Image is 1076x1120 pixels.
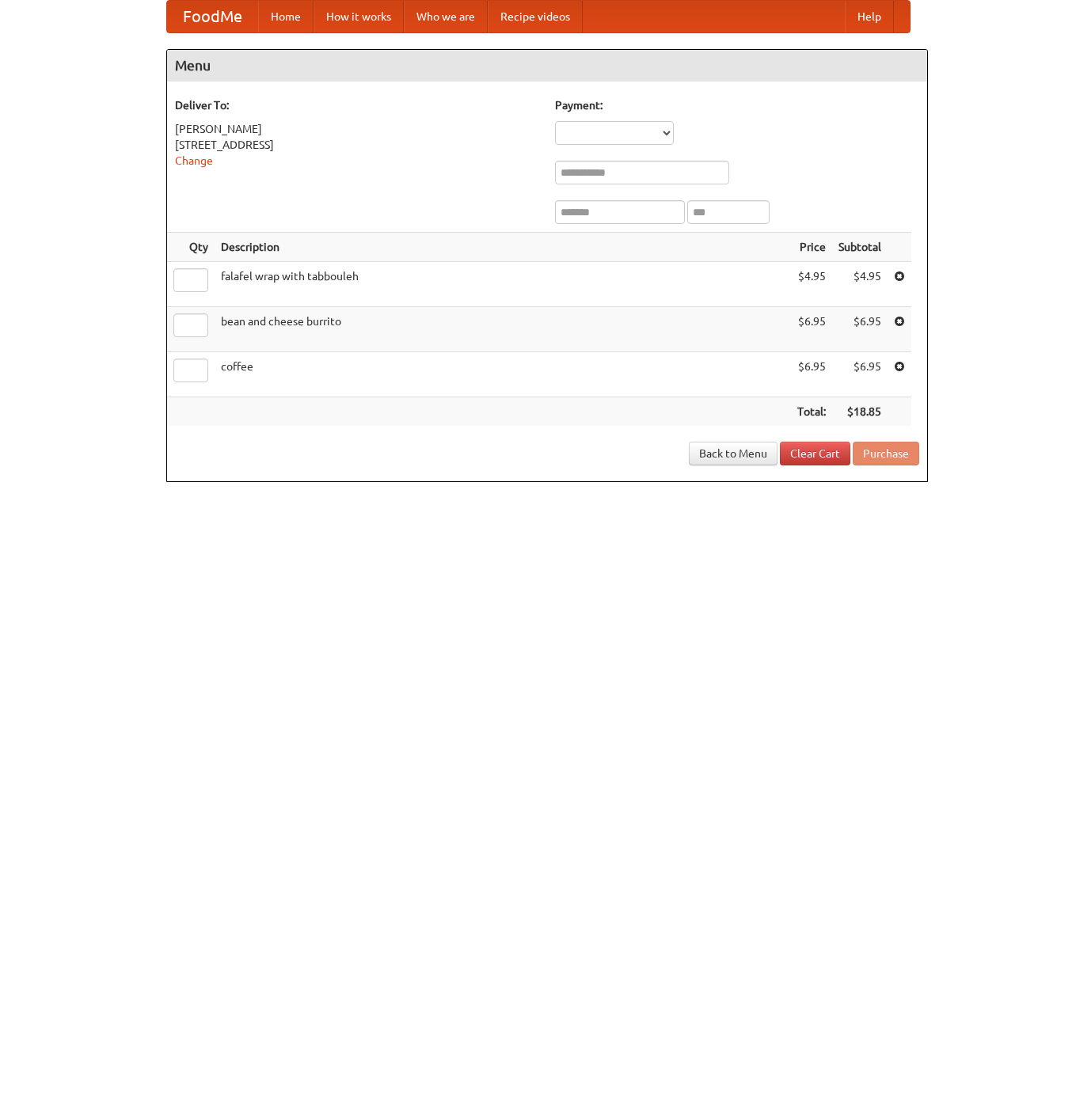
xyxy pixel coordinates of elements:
[832,397,888,427] th: $18.85
[215,262,791,307] td: falafel wrap with tabbouleh
[832,233,888,262] th: Subtotal
[215,352,791,397] td: coffee
[404,1,488,32] a: Who we are
[258,1,314,32] a: Home
[167,1,258,32] a: FoodMe
[845,1,894,32] a: Help
[853,442,919,465] button: Purchase
[791,352,832,397] td: $6.95
[175,154,213,167] a: Change
[488,1,583,32] a: Recipe videos
[555,97,919,113] h5: Payment:
[780,442,850,465] a: Clear Cart
[314,1,404,32] a: How it works
[215,307,791,352] td: bean and cheese burrito
[791,397,832,427] th: Total:
[791,233,832,262] th: Price
[791,262,832,307] td: $4.95
[832,307,888,352] td: $6.95
[215,233,791,262] th: Description
[791,307,832,352] td: $6.95
[167,50,927,82] h4: Menu
[175,137,539,153] div: [STREET_ADDRESS]
[689,442,778,465] a: Back to Menu
[175,97,539,113] h5: Deliver To:
[167,233,215,262] th: Qty
[832,262,888,307] td: $4.95
[832,352,888,397] td: $6.95
[175,121,539,137] div: [PERSON_NAME]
